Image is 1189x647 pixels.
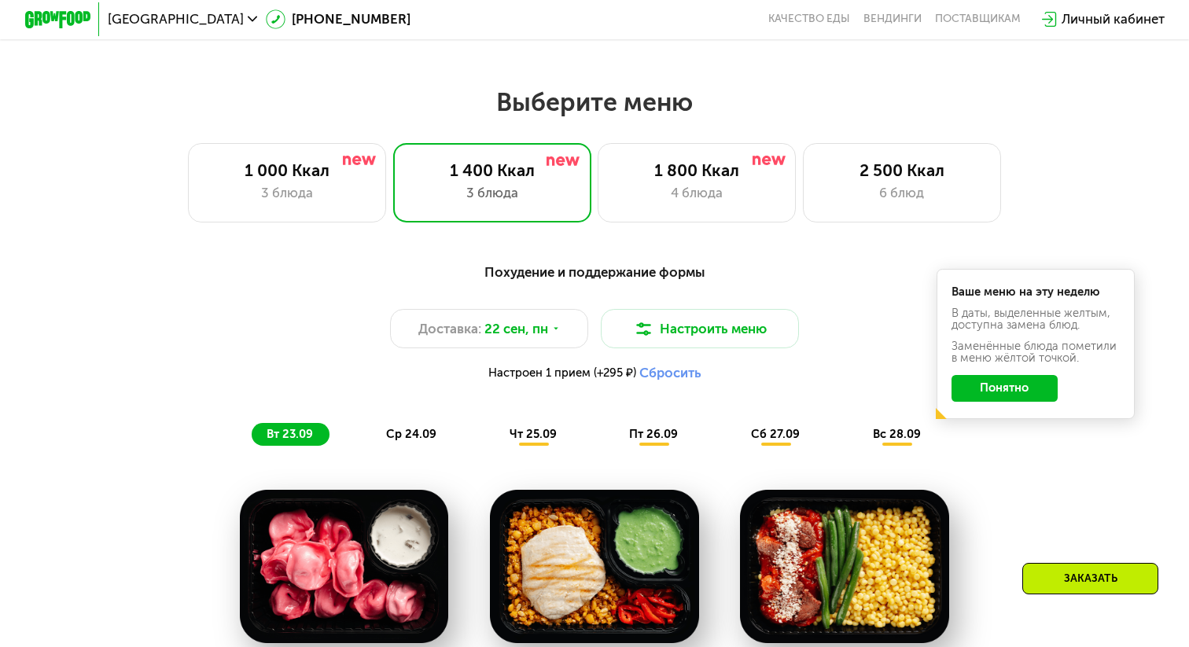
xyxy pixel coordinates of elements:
[615,183,779,203] div: 4 блюда
[510,427,557,441] span: чт 25.09
[952,340,1120,363] div: Заменённые блюда пометили в меню жёлтой точкой.
[820,183,984,203] div: 6 блюд
[952,375,1058,402] button: Понятно
[266,9,411,29] a: [PHONE_NUMBER]
[105,262,1083,282] div: Похудение и поддержание формы
[601,309,799,348] button: Настроить меню
[820,160,984,180] div: 2 500 Ккал
[639,365,701,381] button: Сбросить
[1062,9,1165,29] div: Личный кабинет
[108,13,244,26] span: [GEOGRAPHIC_DATA]
[1022,563,1158,594] div: Заказать
[952,286,1120,298] div: Ваше меню на эту неделю
[53,86,1136,118] h2: Выберите меню
[952,307,1120,330] div: В даты, выделенные желтым, доступна замена блюд.
[615,160,779,180] div: 1 800 Ккал
[873,427,921,441] span: вс 28.09
[418,319,481,339] span: Доставка:
[410,183,574,203] div: 3 блюда
[935,13,1021,26] div: поставщикам
[410,160,574,180] div: 1 400 Ккал
[768,13,850,26] a: Качество еды
[386,427,436,441] span: ср 24.09
[751,427,800,441] span: сб 27.09
[488,367,636,379] span: Настроен 1 прием (+295 ₽)
[629,427,678,441] span: пт 26.09
[205,160,369,180] div: 1 000 Ккал
[484,319,548,339] span: 22 сен, пн
[267,427,313,441] span: вт 23.09
[205,183,369,203] div: 3 блюда
[863,13,922,26] a: Вендинги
